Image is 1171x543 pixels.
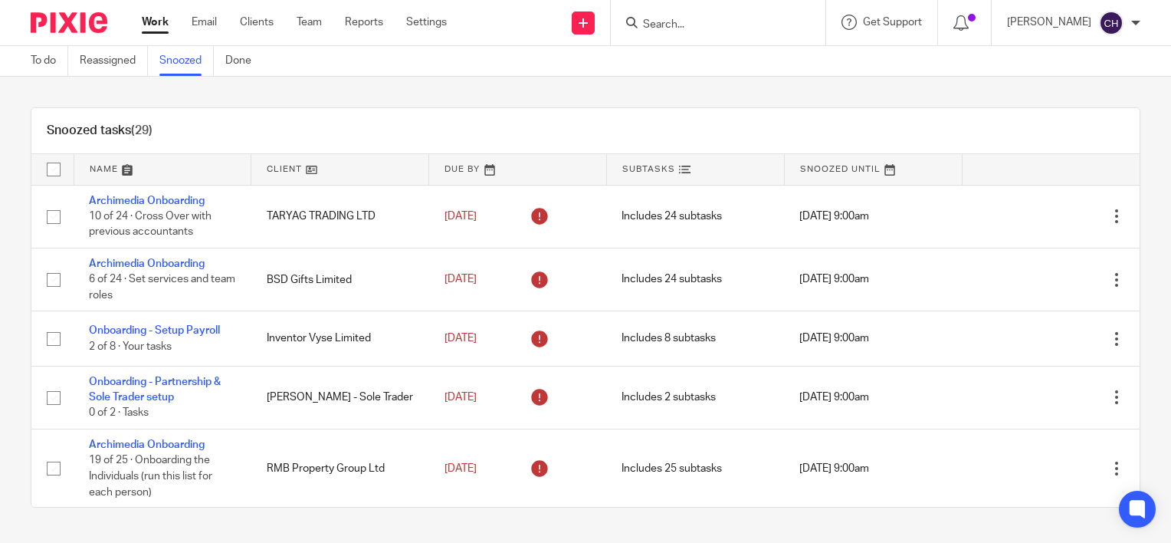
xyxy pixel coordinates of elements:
span: Includes 25 subtasks [622,463,722,474]
a: Snoozed [159,46,214,76]
td: Inventor Vyse Limited [251,311,429,366]
td: TARYAG TRADING LTD [251,185,429,248]
td: [PERSON_NAME] - Sole Trader [251,366,429,429]
span: [DATE] [444,333,477,344]
a: Reassigned [80,46,148,76]
span: 10 of 24 · Cross Over with previous accountants [89,211,212,238]
a: Archimedia Onboarding [89,196,205,206]
span: [DATE] 9:00am [799,392,869,403]
a: Onboarding - Setup Payroll [89,325,220,336]
a: Reports [345,15,383,30]
a: To do [31,46,68,76]
span: Includes 2 subtasks [622,392,716,403]
input: Search [641,18,779,32]
a: Onboarding - Partnership & Sole Trader setup [89,377,221,403]
a: Clients [240,15,274,30]
a: Settings [406,15,447,30]
span: [DATE] 9:00am [799,211,869,222]
span: Get Support [863,17,922,28]
span: 2 of 8 · Your tasks [89,341,172,352]
span: [DATE] [444,463,477,474]
span: 6 of 24 · Set services and team roles [89,275,235,301]
img: Pixie [31,12,107,33]
span: 19 of 25 · Onboarding the Individuals (run this list for each person) [89,456,212,498]
a: Team [297,15,322,30]
span: Includes 24 subtasks [622,275,722,285]
span: (29) [131,124,153,137]
span: 0 of 2 · Tasks [89,408,149,419]
td: BSD Gifts Limited [251,248,429,311]
a: Archimedia Onboarding [89,258,205,269]
p: [PERSON_NAME] [1007,15,1091,30]
a: Archimedia Onboarding [89,439,205,450]
span: Includes 8 subtasks [622,334,716,344]
span: [DATE] 9:00am [799,275,869,285]
a: Done [225,46,263,76]
span: [DATE] [444,211,477,222]
span: Subtasks [622,165,675,173]
a: Work [142,15,169,30]
a: Email [192,15,217,30]
span: [DATE] [444,275,477,285]
span: [DATE] [444,392,477,403]
h1: Snoozed tasks [47,123,153,139]
span: [DATE] 9:00am [799,463,869,474]
img: svg%3E [1099,11,1123,35]
span: Includes 24 subtasks [622,211,722,222]
span: [DATE] 9:00am [799,334,869,344]
td: RMB Property Group Ltd [251,429,429,508]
